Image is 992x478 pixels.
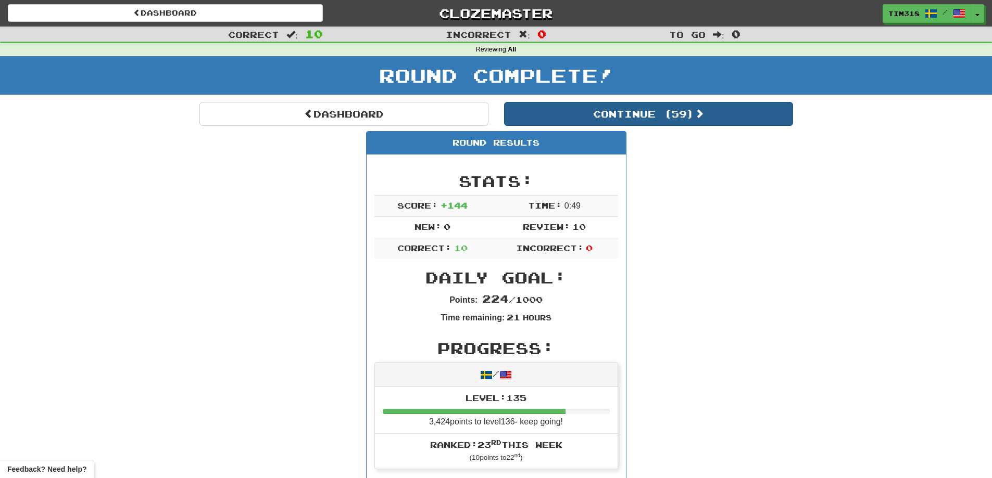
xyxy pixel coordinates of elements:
strong: Time remaining: [441,313,505,322]
span: Ranked: 23 this week [430,440,562,449]
li: 3,424 points to level 136 - keep going! [375,387,618,434]
span: + 144 [441,200,468,210]
span: Correct [228,29,279,40]
strong: All [508,46,516,53]
a: Dashboard [8,4,323,22]
a: Tim318 / [883,4,971,23]
span: Level: 135 [466,393,526,403]
a: Clozemaster [338,4,654,22]
span: 0 [537,28,546,40]
div: / [375,363,618,387]
span: 21 [507,312,520,322]
sup: nd [514,453,520,458]
h2: Progress: [374,340,618,357]
h2: Daily Goal: [374,269,618,286]
button: Continue (59) [504,102,793,126]
span: 10 [305,28,323,40]
sup: rd [491,438,501,446]
span: : [519,30,530,39]
span: Time: [528,200,562,210]
span: 10 [572,222,586,231]
span: Score: [397,200,438,210]
small: ( 10 points to 22 ) [469,454,522,461]
span: Incorrect [446,29,511,40]
span: : [286,30,298,39]
span: Tim318 [888,9,920,18]
small: Hours [523,313,551,322]
span: Correct: [397,243,451,253]
span: 0 [444,222,450,231]
h2: Stats: [374,173,618,190]
span: Incorrect: [516,243,584,253]
span: Review: [523,222,570,231]
span: : [713,30,724,39]
h1: Round Complete! [4,65,988,86]
span: New: [415,222,442,231]
span: 0 [586,243,593,253]
div: Round Results [367,132,626,154]
span: 0 : 49 [564,201,581,210]
span: 10 [454,243,468,253]
span: 224 [482,292,509,305]
span: To go [669,29,706,40]
span: / 1000 [482,294,543,304]
span: / [943,8,948,16]
strong: Points: [449,295,478,304]
a: Dashboard [199,102,488,126]
span: Open feedback widget [7,464,86,474]
span: 0 [732,28,740,40]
